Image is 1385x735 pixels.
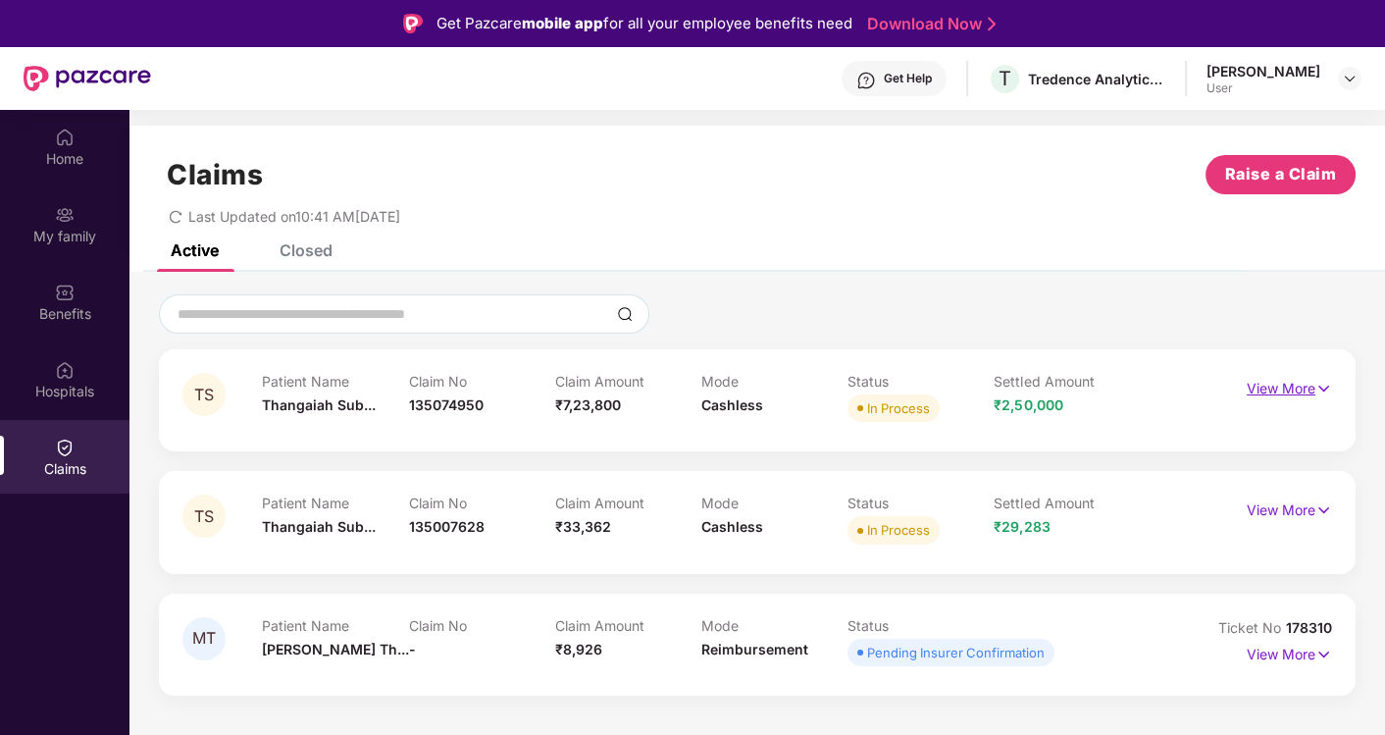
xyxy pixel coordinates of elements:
[994,373,1140,390] p: Settled Amount
[555,396,621,413] span: ₹7,23,800
[988,14,996,34] img: Stroke
[884,71,932,86] div: Get Help
[1028,70,1165,88] div: Tredence Analytics Solutions Private Limited
[194,387,214,403] span: TS
[409,495,555,511] p: Claim No
[188,208,400,225] span: Last Updated on 10:41 AM[DATE]
[262,617,408,634] p: Patient Name
[867,520,930,540] div: In Process
[55,128,75,147] img: svg+xml;base64,PHN2ZyBpZD0iSG9tZSIgeG1sbnM9Imh0dHA6Ly93d3cudzMub3JnLzIwMDAvc3ZnIiB3aWR0aD0iMjAiIG...
[262,396,376,413] span: Thangaiah Sub...
[701,518,763,535] span: Cashless
[555,518,611,535] span: ₹33,362
[24,66,151,91] img: New Pazcare Logo
[55,360,75,380] img: svg+xml;base64,PHN2ZyBpZD0iSG9zcGl0YWxzIiB4bWxucz0iaHR0cDovL3d3dy53My5vcmcvMjAwMC9zdmciIHdpZHRoPS...
[867,643,1045,662] div: Pending Insurer Confirmation
[1247,639,1332,665] p: View More
[409,518,485,535] span: 135007628
[1247,373,1332,399] p: View More
[1206,62,1320,80] div: [PERSON_NAME]
[1286,619,1332,636] span: 178310
[555,495,701,511] p: Claim Amount
[701,617,847,634] p: Mode
[262,495,408,511] p: Patient Name
[701,373,847,390] p: Mode
[55,205,75,225] img: svg+xml;base64,PHN2ZyB3aWR0aD0iMjAiIGhlaWdodD0iMjAiIHZpZXdCb3g9IjAgMCAyMCAyMCIgZmlsbD0ibm9uZSIgeG...
[999,67,1011,90] span: T
[409,617,555,634] p: Claim No
[867,398,930,418] div: In Process
[403,14,423,33] img: Logo
[171,240,219,260] div: Active
[701,641,808,657] span: Reimbursement
[617,306,633,322] img: svg+xml;base64,PHN2ZyBpZD0iU2VhcmNoLTMyeDMyIiB4bWxucz0iaHR0cDovL3d3dy53My5vcmcvMjAwMC9zdmciIHdpZH...
[169,208,182,225] span: redo
[436,12,852,35] div: Get Pazcare for all your employee benefits need
[1315,499,1332,521] img: svg+xml;base64,PHN2ZyB4bWxucz0iaHR0cDovL3d3dy53My5vcmcvMjAwMC9zdmciIHdpZHRoPSIxNyIgaGVpZ2h0PSIxNy...
[555,641,602,657] span: ₹8,926
[409,373,555,390] p: Claim No
[1206,80,1320,96] div: User
[555,617,701,634] p: Claim Amount
[994,518,1050,535] span: ₹29,283
[847,373,994,390] p: Status
[701,495,847,511] p: Mode
[409,641,416,657] span: -
[262,373,408,390] p: Patient Name
[262,641,409,657] span: [PERSON_NAME] Th...
[994,396,1062,413] span: ₹2,50,000
[262,518,376,535] span: Thangaiah Sub...
[1342,71,1358,86] img: svg+xml;base64,PHN2ZyBpZD0iRHJvcGRvd24tMzJ4MzIiIHhtbG5zPSJodHRwOi8vd3d3LnczLm9yZy8yMDAwL3N2ZyIgd2...
[192,630,216,647] span: MT
[847,495,994,511] p: Status
[856,71,876,90] img: svg+xml;base64,PHN2ZyBpZD0iSGVscC0zMngzMiIgeG1sbnM9Imh0dHA6Ly93d3cudzMub3JnLzIwMDAvc3ZnIiB3aWR0aD...
[280,240,333,260] div: Closed
[867,14,990,34] a: Download Now
[1205,155,1356,194] button: Raise a Claim
[167,158,263,191] h1: Claims
[55,438,75,457] img: svg+xml;base64,PHN2ZyBpZD0iQ2xhaW0iIHhtbG5zPSJodHRwOi8vd3d3LnczLm9yZy8yMDAwL3N2ZyIgd2lkdGg9IjIwIi...
[555,373,701,390] p: Claim Amount
[1315,644,1332,665] img: svg+xml;base64,PHN2ZyB4bWxucz0iaHR0cDovL3d3dy53My5vcmcvMjAwMC9zdmciIHdpZHRoPSIxNyIgaGVpZ2h0PSIxNy...
[847,617,994,634] p: Status
[701,396,763,413] span: Cashless
[194,508,214,525] span: TS
[1247,495,1332,521] p: View More
[1218,619,1286,636] span: Ticket No
[55,283,75,302] img: svg+xml;base64,PHN2ZyBpZD0iQmVuZWZpdHMiIHhtbG5zPSJodHRwOi8vd3d3LnczLm9yZy8yMDAwL3N2ZyIgd2lkdGg9Ij...
[409,396,484,413] span: 135074950
[522,14,603,32] strong: mobile app
[994,495,1140,511] p: Settled Amount
[1315,378,1332,399] img: svg+xml;base64,PHN2ZyB4bWxucz0iaHR0cDovL3d3dy53My5vcmcvMjAwMC9zdmciIHdpZHRoPSIxNyIgaGVpZ2h0PSIxNy...
[1225,162,1337,186] span: Raise a Claim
